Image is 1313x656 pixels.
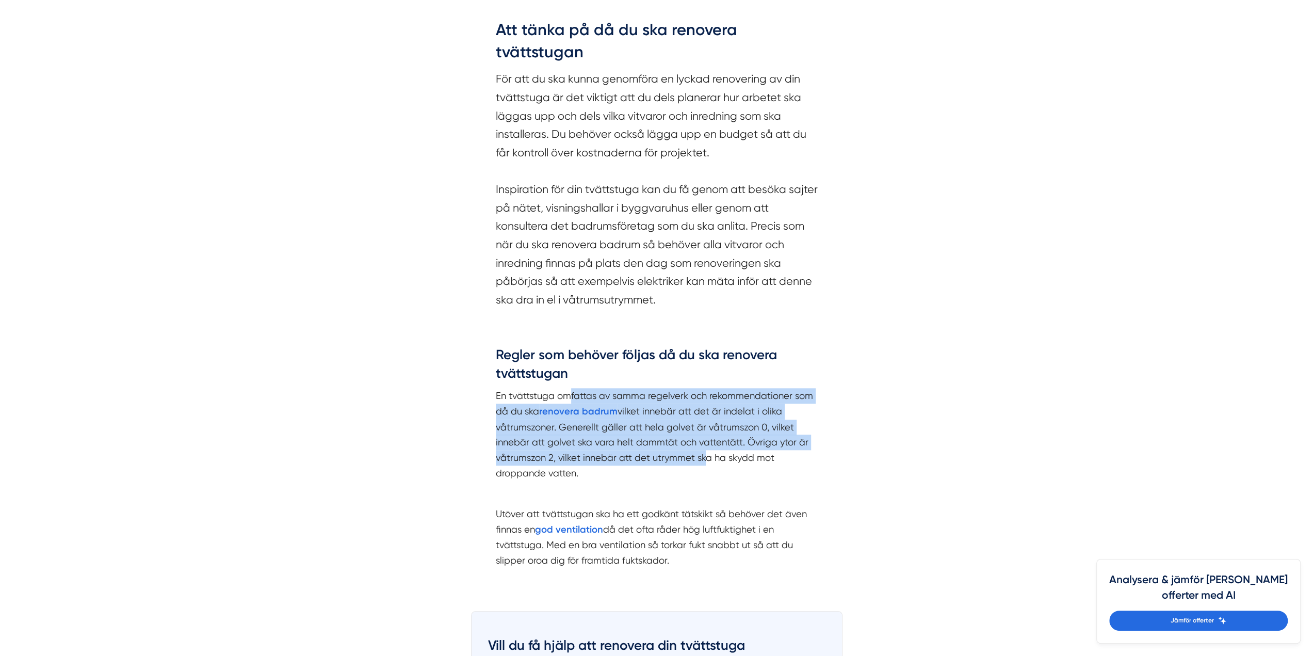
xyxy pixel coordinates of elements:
p: En tvättstuga omfattas av samma regelverk och rekommendationer som då du ska vilket innebär att d... [496,388,818,481]
a: god ventilation [535,524,603,535]
h4: Analysera & jämför [PERSON_NAME] offerter med AI [1109,572,1288,611]
a: renovera badrum [539,406,618,417]
h3: Regler som behöver följas då du ska renovera tvättstugan [496,346,818,388]
p: Utöver att tvättstugan ska ha ett godkänt tätskikt så behöver det även finnas en då det ofta råde... [496,506,818,583]
section: För att du ska kunna genomföra en lyckad renovering av din tvättstuga är det viktigt att du dels ... [496,70,818,314]
h2: Att tänka på då du ska renovera tvättstugan [496,19,818,70]
span: Jämför offerter [1171,616,1214,626]
strong: god ventilation [535,524,603,535]
a: Jämför offerter [1109,611,1288,631]
strong: renovera badrum [539,406,618,417]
